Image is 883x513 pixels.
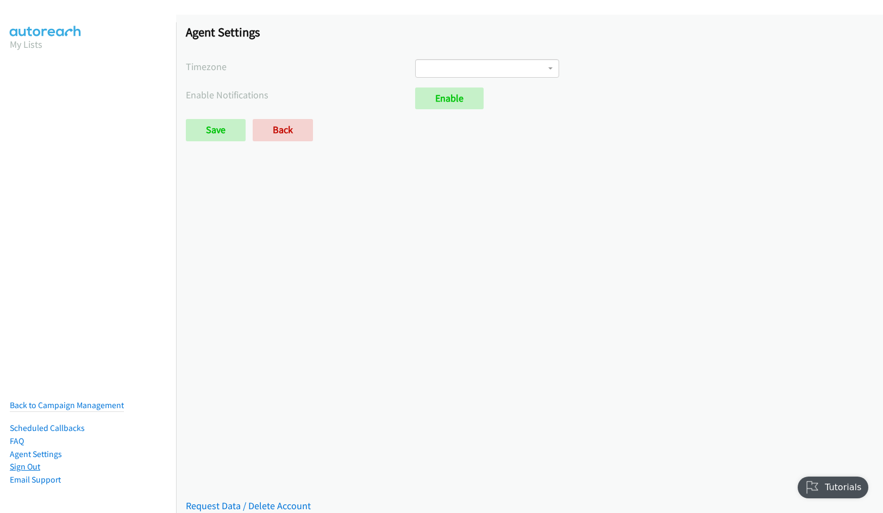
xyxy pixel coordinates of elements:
[791,466,875,505] iframe: Checklist
[186,87,415,102] label: Enable Notifications
[253,119,313,141] a: Back
[10,461,40,472] a: Sign Out
[415,87,484,109] a: Enable
[186,24,873,40] h1: Agent Settings
[10,38,42,51] a: My Lists
[186,59,415,74] label: Timezone
[10,474,61,485] a: Email Support
[10,449,62,459] a: Agent Settings
[10,400,124,410] a: Back to Campaign Management
[10,423,85,433] a: Scheduled Callbacks
[186,499,311,512] a: Request Data / Delete Account
[10,436,24,446] a: FAQ
[186,119,246,141] input: Save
